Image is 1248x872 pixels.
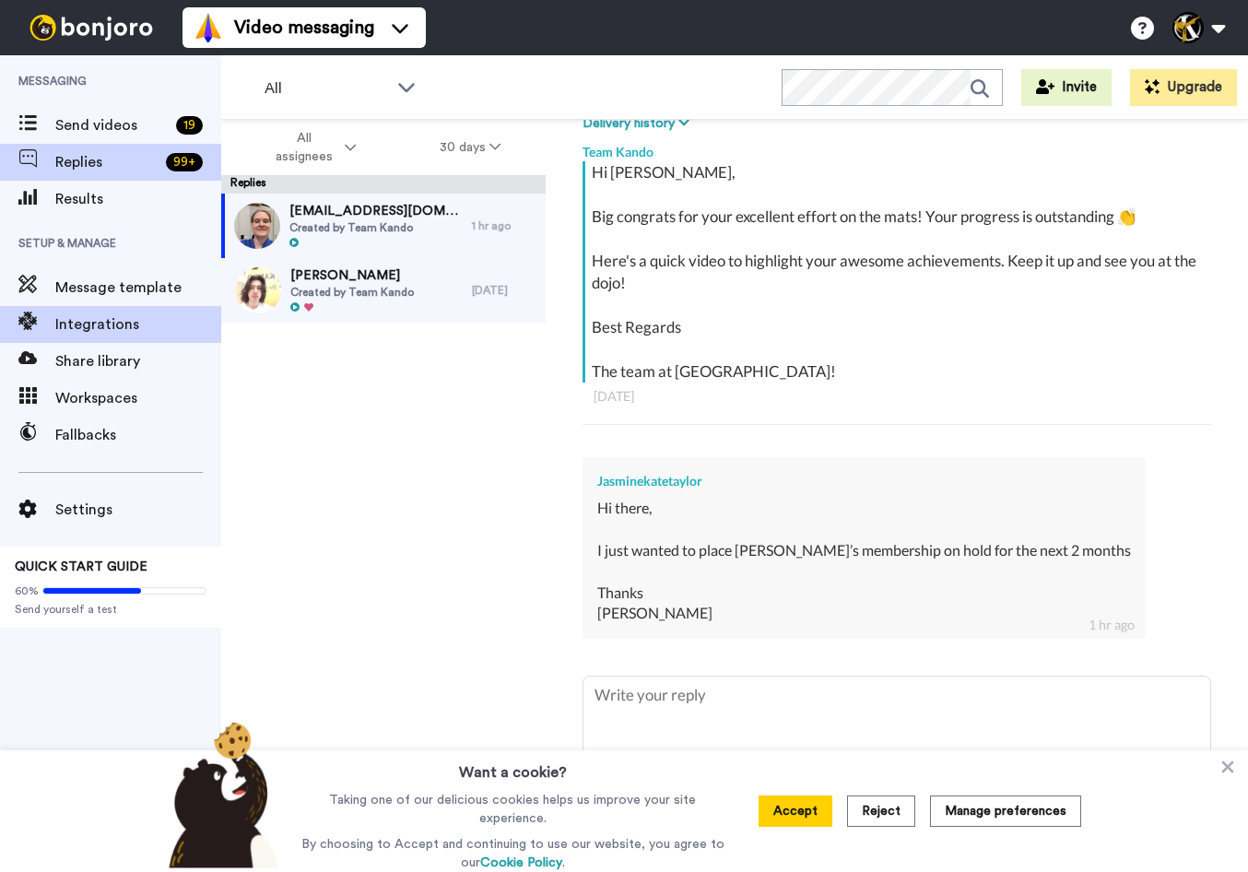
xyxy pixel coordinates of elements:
[55,277,221,299] span: Message template
[594,387,1200,406] div: [DATE]
[290,266,414,285] span: [PERSON_NAME]
[398,131,543,164] button: 30 days
[265,77,388,100] span: All
[194,13,223,42] img: vm-color.svg
[221,194,546,258] a: [EMAIL_ADDRESS][DOMAIN_NAME]Created by Team Kando1 hr ago
[55,424,221,446] span: Fallbacks
[266,129,341,166] span: All assignees
[289,202,463,220] span: [EMAIL_ADDRESS][DOMAIN_NAME]
[847,795,915,827] button: Reject
[290,285,414,300] span: Created by Team Kando
[166,153,203,171] div: 99 +
[221,258,546,323] a: [PERSON_NAME]Created by Team Kando[DATE]
[297,835,729,872] p: By choosing to Accept and continuing to use our website, you agree to our .
[55,114,169,136] span: Send videos
[55,387,221,409] span: Workspaces
[221,175,546,194] div: Replies
[55,499,221,521] span: Settings
[583,113,695,134] button: Delivery history
[15,583,39,598] span: 60%
[1130,69,1237,106] button: Upgrade
[297,791,729,828] p: Taking one of our delicious cookies helps us improve your site experience.
[597,472,1131,490] div: Jasminekatetaylor
[930,795,1081,827] button: Manage preferences
[234,15,374,41] span: Video messaging
[55,151,159,173] span: Replies
[55,313,221,336] span: Integrations
[55,350,221,372] span: Share library
[55,188,221,210] span: Results
[152,721,288,868] img: bear-with-cookie.png
[472,218,536,233] div: 1 hr ago
[15,602,206,617] span: Send yourself a test
[583,134,1211,161] div: Team Kando
[289,220,463,235] span: Created by Team Kando
[235,267,281,313] img: e635e6d5-eedb-4881-a392-7af83d5e6b4e-thumb.jpg
[759,795,832,827] button: Accept
[1021,69,1112,106] button: Invite
[480,856,562,869] a: Cookie Policy
[225,122,398,173] button: All assignees
[459,750,567,784] h3: Want a cookie?
[1089,616,1135,634] div: 1 hr ago
[234,203,280,249] img: fcd86c7e-23a9-4246-82b7-dc72f1c10119-thumb.jpg
[176,116,203,135] div: 19
[592,161,1207,383] div: Hi [PERSON_NAME], Big congrats for your excellent effort on the mats! Your progress is outstandin...
[22,15,160,41] img: bj-logo-header-white.svg
[15,560,147,573] span: QUICK START GUIDE
[472,283,536,298] div: [DATE]
[597,498,1131,624] div: Hi there, I just wanted to place [PERSON_NAME]’s membership on hold for the next 2 months Thanks ...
